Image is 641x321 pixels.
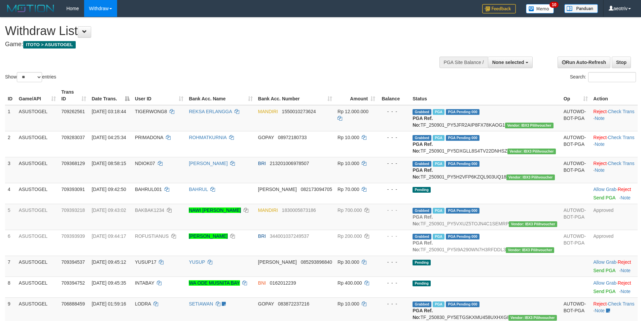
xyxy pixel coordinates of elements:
span: [DATE] 04:25:34 [92,135,126,140]
span: Copy 344001037249537 to clipboard [270,233,309,239]
span: Copy 082173094705 to clipboard [301,187,332,192]
span: [PERSON_NAME] [258,187,297,192]
a: [PERSON_NAME] [189,161,227,166]
span: Marked by aeobayu [433,161,444,167]
span: Vendor URL: https://payment5.1velocity.biz [508,315,557,321]
a: Note [595,167,605,173]
td: ASUSTOGEL [16,183,59,204]
span: ITOTO > ASUSTOGEL [23,41,76,49]
div: - - - [381,233,407,239]
span: 709283037 [61,135,85,140]
th: ID [5,86,16,105]
span: 709393091 [61,187,85,192]
td: TF_250901_PY5VXUZ5TOJN4C1SEMRP [410,204,561,230]
h4: Game: [5,41,421,48]
td: 7 [5,256,16,277]
span: Vendor URL: https://payment5.1velocity.biz [506,174,555,180]
td: ASUSTOGEL [16,277,59,297]
span: Copy 213201006978507 to clipboard [270,161,309,166]
span: 709394752 [61,280,85,286]
th: Action [591,86,638,105]
a: ROHMATKURNIA [189,135,226,140]
span: Rp 10.000 [337,135,359,140]
span: 709368129 [61,161,85,166]
a: Reject [618,187,631,192]
span: Grabbed [413,301,431,307]
td: TF_250901_PY5H2VFP6KZQL903UQ18 [410,157,561,183]
div: - - - [381,300,407,307]
td: ASUSTOGEL [16,105,59,131]
span: 709393218 [61,207,85,213]
span: [DATE] 09:45:12 [92,259,126,265]
div: - - - [381,280,407,286]
label: Search: [570,72,636,82]
td: Approved [591,230,638,256]
button: None selected [488,57,533,68]
div: - - - [381,259,407,265]
span: Grabbed [413,208,431,214]
span: Rp 10.000 [337,301,359,307]
span: Grabbed [413,161,431,167]
td: AUTOWD-BOT-PGA [561,131,591,157]
a: Send PGA [593,195,615,200]
label: Show entries [5,72,56,82]
span: Vendor URL: https://payment5.1velocity.biz [505,123,554,128]
span: [DATE] 09:45:35 [92,280,126,286]
img: Feedback.jpg [482,4,516,13]
span: INTABAY [135,280,154,286]
td: AUTOWD-BOT-PGA [561,157,591,183]
span: Grabbed [413,234,431,239]
div: PGA Site Balance / [439,57,488,68]
span: PGA Pending [446,135,479,141]
th: Bank Acc. Name: activate to sort column ascending [186,86,255,105]
select: Showentries [17,72,42,82]
span: Rp 70.000 [337,187,359,192]
td: · [591,183,638,204]
td: AUTOWD-BOT-PGA [561,105,591,131]
a: Send PGA [593,268,615,273]
span: Vendor URL: https://payment5.1velocity.biz [507,149,556,154]
a: Check Trans [608,109,635,114]
span: [DATE] 09:42:50 [92,187,126,192]
a: WA ODE MUSNITA BAY [189,280,240,286]
span: GOPAY [258,135,274,140]
span: GOPAY [258,301,274,307]
a: Reject [593,161,607,166]
a: [PERSON_NAME] [189,233,227,239]
b: PGA Ref. No: [413,167,433,180]
span: Marked by aeobayu [433,135,444,141]
a: Note [620,268,631,273]
span: ROFUSTIANUS [135,233,169,239]
span: [DATE] 09:43:02 [92,207,126,213]
b: PGA Ref. No: [413,214,433,226]
span: [DATE] 08:58:15 [92,161,126,166]
td: Approved [591,204,638,230]
b: PGA Ref. No: [413,308,433,320]
a: Allow Grab [593,259,616,265]
a: YUSUP [189,259,205,265]
span: PGA Pending [446,301,479,307]
div: - - - [381,108,407,115]
span: Copy 083872237216 to clipboard [278,301,309,307]
a: Reject [593,135,607,140]
th: Status [410,86,561,105]
span: 10 [549,2,559,8]
td: TF_250901_PY5JFR2AIP8FX78KAOG1 [410,105,561,131]
td: 1 [5,105,16,131]
td: · [591,256,638,277]
span: PRIMADONA [135,135,163,140]
span: 706888459 [61,301,85,307]
img: Button%20Memo.svg [526,4,554,13]
span: Copy 08972180733 to clipboard [278,135,307,140]
a: Check Trans [608,301,635,307]
a: SETIAWAN [189,301,213,307]
td: ASUSTOGEL [16,256,59,277]
td: 2 [5,131,16,157]
span: MANDIRI [258,109,278,114]
td: ASUSTOGEL [16,157,59,183]
td: TF_250901_PY5I9A290WN7H3RFDDL3 [410,230,561,256]
td: · [591,277,638,297]
a: Check Trans [608,161,635,166]
a: Run Auto-Refresh [558,57,610,68]
span: NDIOK07 [135,161,155,166]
